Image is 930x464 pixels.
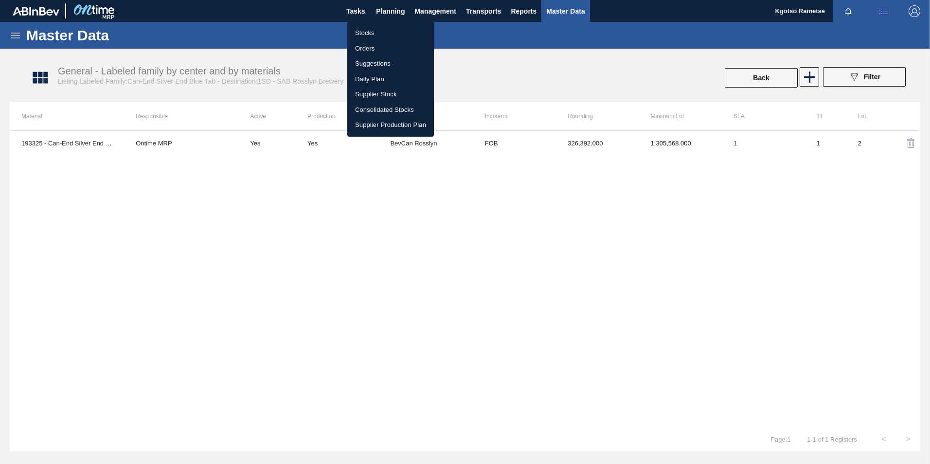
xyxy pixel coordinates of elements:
a: Consolidated Stocks [347,102,434,118]
a: Suggestions [347,56,434,71]
a: Stocks [347,25,434,41]
a: Supplier Stock [347,87,434,102]
a: Daily Plan [347,71,434,87]
a: Supplier Production Plan [347,117,434,133]
a: Orders [347,41,434,56]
